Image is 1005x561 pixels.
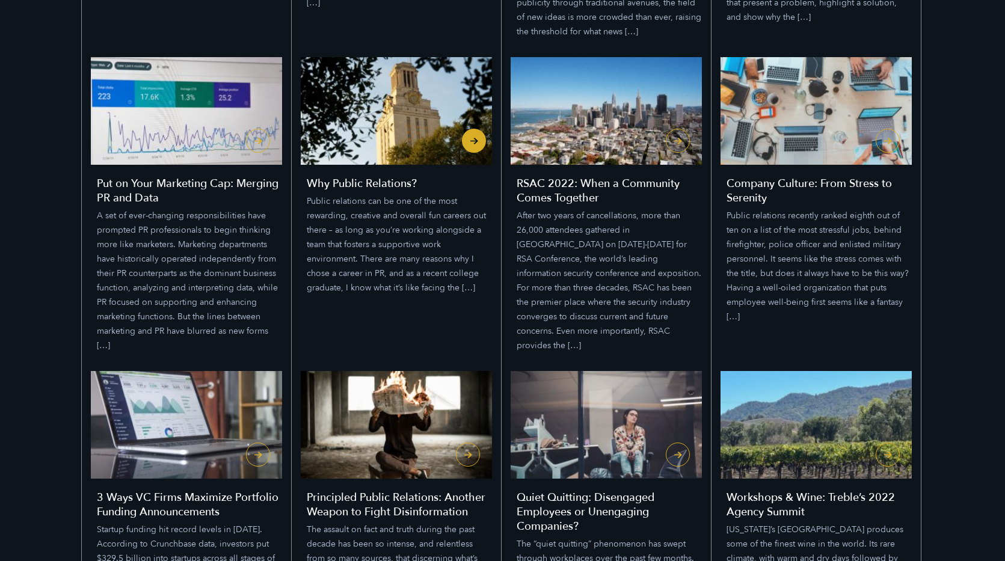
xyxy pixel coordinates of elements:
[721,57,912,342] a: Company Culture: From Stress to Serenity
[91,57,282,165] img: Put on Your Marketing Cap: Merging PR and Data
[727,177,912,206] h4: Company Culture: From Stress to Serenity
[301,57,492,165] img: Why Public Relations?
[511,57,702,371] a: RSAC 2022: When a Community Comes Together
[301,371,492,479] img: Principled Public Relations: Another Weapon to Fight Disinformation
[721,371,912,479] img: Workshops & Wine: Treble’s 2022 Agency Summit
[727,491,912,520] h4: Workshops & Wine: Treble’s 2022 Agency Summit
[511,57,702,165] img: RSAC 2022: When a Community Comes Together
[97,491,282,520] h4: 3 Ways VC Firms Maximize Portfolio Funding Announcements
[517,209,702,353] p: After two years of cancellations, more than 26,000 attendees gathered in [GEOGRAPHIC_DATA] on [DA...
[307,177,492,191] h4: Why Public Relations?
[91,57,282,371] a: Put on Your Marketing Cap: Merging PR and Data
[517,177,702,206] h4: RSAC 2022: When a Community Comes Together
[97,177,282,206] h4: Put on Your Marketing Cap: Merging PR and Data
[97,209,282,353] p: A set of ever-changing responsibilities have prompted PR professionals to begin thinking more lik...
[511,371,702,479] img: Quiet Quitting: Disengaged Employees or Unengaging Companies?
[301,57,492,313] a: Why Public Relations?
[727,209,912,324] p: Public relations recently ranked eighth out of ten on a list of the most stressful jobs, behind f...
[307,491,492,520] h4: Principled Public Relations: Another Weapon to Fight Disinformation
[517,491,702,534] h4: Quiet Quitting: Disengaged Employees or Unengaging Companies?
[91,371,282,479] img: 3 Ways VC Firms Maximize Portfolio Funding Announcements
[307,194,492,295] p: Public relations can be one of the most rewarding, creative and overall fun careers out there – a...
[721,57,912,165] img: Company Culture: From Stress to Serenity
